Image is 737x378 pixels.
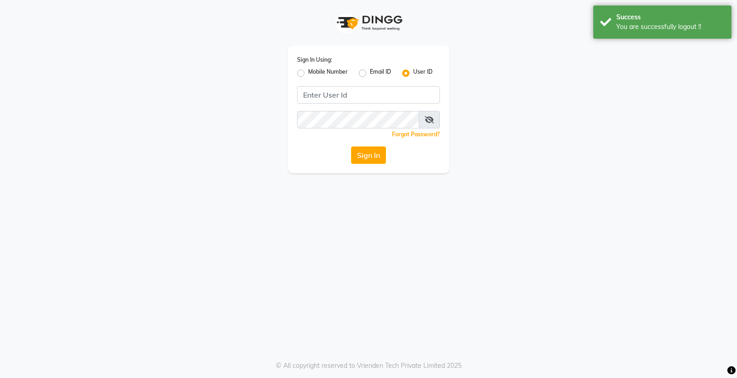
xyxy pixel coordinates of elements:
[297,86,440,104] input: Username
[308,68,348,79] label: Mobile Number
[616,12,725,22] div: Success
[351,146,386,164] button: Sign In
[616,22,725,32] div: You are successfully logout !!
[413,68,433,79] label: User ID
[392,131,440,138] a: Forgot Password?
[332,9,405,36] img: logo1.svg
[297,111,419,128] input: Username
[297,56,332,64] label: Sign In Using:
[370,68,391,79] label: Email ID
